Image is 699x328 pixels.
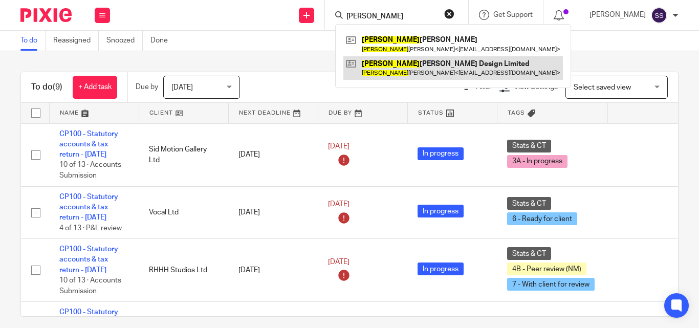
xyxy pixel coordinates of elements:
[59,130,118,159] a: CP100 - Statutory accounts & tax return - [DATE]
[418,263,464,275] span: In progress
[139,239,228,302] td: RHHH Studios Ltd
[328,258,349,266] span: [DATE]
[136,82,158,92] p: Due by
[574,84,631,91] span: Select saved view
[507,140,551,152] span: Stats & CT
[171,84,193,91] span: [DATE]
[59,162,121,180] span: 10 of 13 · Accounts Submission
[507,263,586,275] span: 4B - Peer review (NM)
[651,7,667,24] img: svg%3E
[139,123,228,186] td: Sid Motion Gallery Ltd
[508,110,525,116] span: Tags
[106,31,143,51] a: Snoozed
[59,225,122,232] span: 4 of 13 · P&L review
[59,246,118,274] a: CP100 - Statutory accounts & tax return - [DATE]
[20,31,46,51] a: To do
[150,31,176,51] a: Done
[444,9,454,19] button: Clear
[418,205,464,217] span: In progress
[328,143,349,150] span: [DATE]
[328,201,349,208] span: [DATE]
[228,123,318,186] td: [DATE]
[228,186,318,239] td: [DATE]
[20,8,72,22] img: Pixie
[507,247,551,260] span: Stats & CT
[73,76,117,99] a: + Add task
[507,278,595,291] span: 7 - With client for review
[345,12,438,21] input: Search
[53,31,99,51] a: Reassigned
[228,239,318,302] td: [DATE]
[139,186,228,239] td: Vocal Ltd
[59,277,121,295] span: 10 of 13 · Accounts Submission
[507,197,551,210] span: Stats & CT
[418,147,464,160] span: In progress
[59,193,118,222] a: CP100 - Statutory accounts & tax return - [DATE]
[53,83,62,91] span: (9)
[493,11,533,18] span: Get Support
[507,212,577,225] span: 6 - Ready for client
[507,155,567,168] span: 3A - In progress
[589,10,646,20] p: [PERSON_NAME]
[31,82,62,93] h1: To do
